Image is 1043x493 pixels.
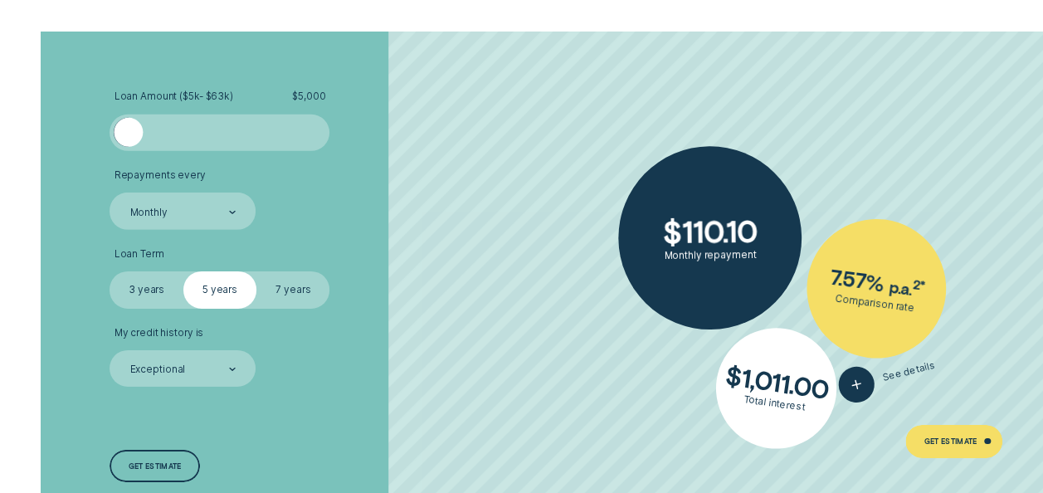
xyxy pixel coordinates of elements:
a: Get estimate [110,450,199,483]
label: 7 years [256,271,329,308]
a: Get Estimate [905,425,1002,458]
span: My credit history is [115,327,204,339]
button: See details [835,348,938,407]
span: See details [881,359,936,384]
div: Exceptional [130,364,186,376]
span: Loan Term [115,248,164,261]
label: 3 years [110,271,183,308]
span: Repayments every [115,169,206,182]
span: Loan Amount ( $5k - $63k ) [115,90,233,103]
div: Monthly [130,206,168,218]
label: 5 years [183,271,256,308]
span: $ 5,000 [292,90,325,103]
